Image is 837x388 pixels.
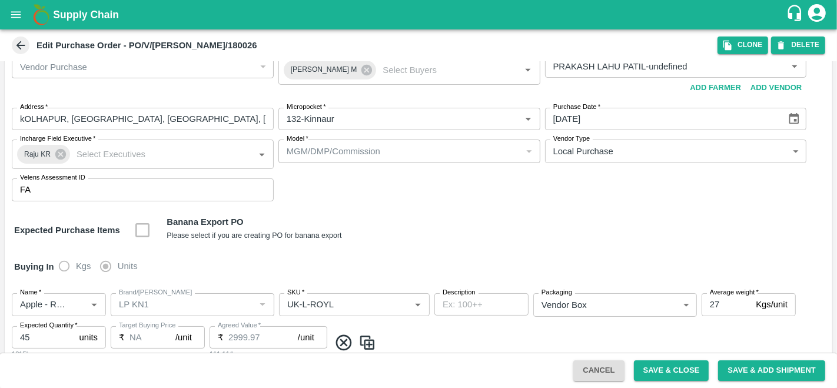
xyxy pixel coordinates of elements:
[553,134,590,144] label: Vendor Type
[553,145,613,158] p: Local Purchase
[573,360,624,381] button: Cancel
[358,333,376,353] img: CloneIcon
[79,331,98,344] p: units
[2,1,29,28] button: open drawer
[806,2,828,27] div: account of current user
[118,260,138,273] span: Units
[17,145,70,164] div: Raju KR
[746,78,806,98] button: Add Vendor
[685,78,746,98] button: Add Farmer
[783,108,805,130] button: Choose date, selected date is Oct 9, 2025
[710,288,759,297] label: Average weight
[228,326,298,349] input: 0.0
[87,297,102,312] button: Open
[129,326,175,349] input: 0.0
[786,4,806,25] div: customer-support
[119,288,192,297] label: Brand/[PERSON_NAME]
[12,349,106,359] div: 1215kg
[443,288,476,297] label: Description
[167,217,243,227] b: Banana Export PO
[20,288,41,297] label: Name
[756,298,788,311] p: Kgs/unit
[12,326,75,349] input: 0
[20,321,78,330] label: Expected Quantity
[634,360,709,381] button: Save & Close
[284,64,364,76] span: [PERSON_NAME] M
[15,297,68,312] input: Name
[545,108,779,130] input: Select Date
[298,331,314,344] p: /unit
[520,111,536,127] button: Open
[17,148,58,161] span: Raju KR
[542,299,587,311] p: Vendor Box
[771,37,825,54] button: DELETE
[287,134,308,144] label: Model
[282,111,502,127] input: Micropocket
[283,297,391,312] input: SKU
[59,254,147,278] div: buying_in
[72,147,235,162] input: Select Executives
[378,62,501,78] input: Select Buyers
[287,102,326,112] label: Micropocket
[76,260,91,273] span: Kgs
[53,9,119,21] b: Supply Chain
[218,331,224,344] p: ₹
[218,321,261,330] label: Agreed Value
[520,62,536,78] button: Open
[287,145,380,158] p: MGM/DMP/Commission
[542,288,572,297] label: Packaging
[20,134,95,144] label: Incharge Field Executive
[20,183,31,196] p: FA
[114,297,251,312] input: Create Brand/Marka
[14,225,120,235] strong: Expected Purchase Items
[167,231,341,240] small: Please select if you are creating PO for banana export
[287,288,304,297] label: SKU
[254,147,270,162] button: Open
[9,254,59,279] h6: Buying In
[284,61,377,79] div: [PERSON_NAME] M
[119,331,125,344] p: ₹
[36,41,257,50] b: Edit Purchase Order - PO/V/[PERSON_NAME]/180026
[175,331,192,344] p: /unit
[29,3,53,26] img: logo
[210,349,327,359] div: 111.11/kg
[702,293,751,316] input: 0.0
[553,102,600,112] label: Purchase Date
[787,59,802,74] button: Open
[718,37,768,54] button: Clone
[410,297,426,312] button: Open
[119,321,176,330] label: Target Buying Price
[12,108,274,130] input: Address
[53,6,786,23] a: Supply Chain
[549,59,769,74] input: Select Supplier
[20,173,85,183] label: Velens Assessment ID
[718,360,825,381] button: Save & Add Shipment
[20,102,48,112] label: Address
[20,61,87,74] p: Vendor Purchase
